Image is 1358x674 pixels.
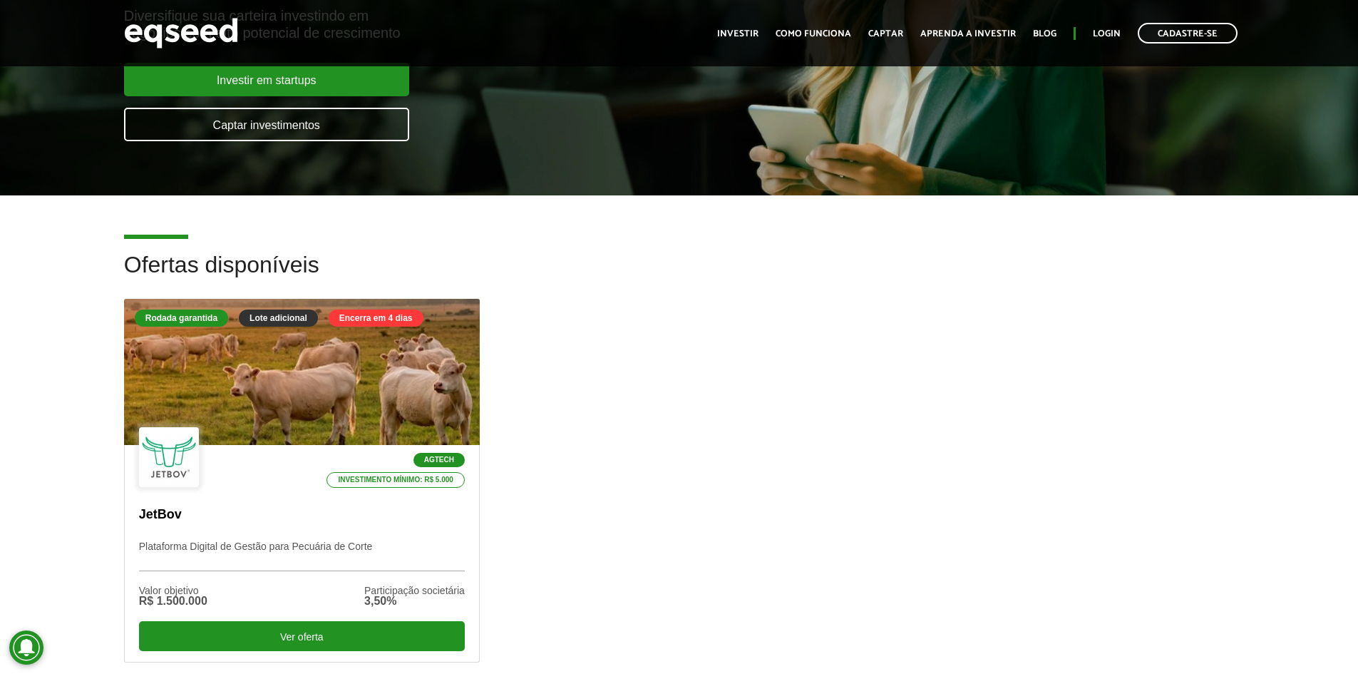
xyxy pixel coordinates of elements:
a: Como funciona [776,29,851,39]
a: Investir [717,29,758,39]
div: Lote adicional [239,310,318,327]
p: Investimento mínimo: R$ 5.000 [326,472,465,488]
a: Blog [1033,29,1056,39]
h2: Ofertas disponíveis [124,252,1235,299]
div: Rodada garantida [135,310,228,327]
a: Aprenda a investir [920,29,1016,39]
a: Captar [868,29,903,39]
div: Participação societária [364,586,465,596]
p: JetBov [139,507,465,523]
a: Investir em startups [124,63,409,96]
img: EqSeed [124,14,238,52]
p: Plataforma Digital de Gestão para Pecuária de Corte [139,541,465,571]
div: Encerra em 4 dias [329,310,423,327]
a: Captar investimentos [124,108,409,141]
a: Cadastre-se [1138,23,1238,44]
div: R$ 1.500.000 [139,596,207,607]
div: Valor objetivo [139,586,207,596]
a: Rodada garantida Lote adicional Encerra em 4 dias Agtech Investimento mínimo: R$ 5.000 JetBov Pla... [124,299,480,662]
div: 3,50% [364,596,465,607]
div: Ver oferta [139,621,465,651]
p: Agtech [413,453,465,467]
a: Login [1093,29,1121,39]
